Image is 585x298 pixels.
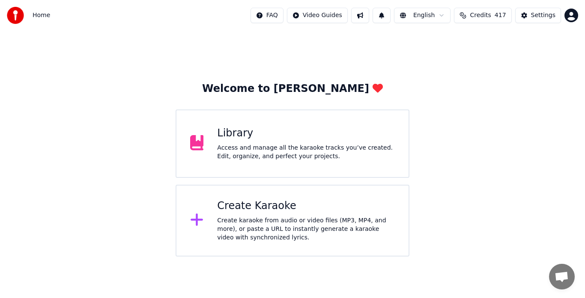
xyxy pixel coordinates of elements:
[454,8,511,23] button: Credits417
[217,199,395,213] div: Create Karaoke
[287,8,348,23] button: Video Guides
[470,11,491,20] span: Credits
[217,144,395,161] div: Access and manage all the karaoke tracks you’ve created. Edit, organize, and perfect your projects.
[202,82,383,96] div: Welcome to [PERSON_NAME]
[515,8,561,23] button: Settings
[531,11,555,20] div: Settings
[217,216,395,242] div: Create karaoke from audio or video files (MP3, MP4, and more), or paste a URL to instantly genera...
[251,8,284,23] button: FAQ
[495,11,506,20] span: 417
[217,127,395,140] div: Library
[33,11,50,20] span: Home
[549,264,575,289] a: Open chat
[7,7,24,24] img: youka
[33,11,50,20] nav: breadcrumb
